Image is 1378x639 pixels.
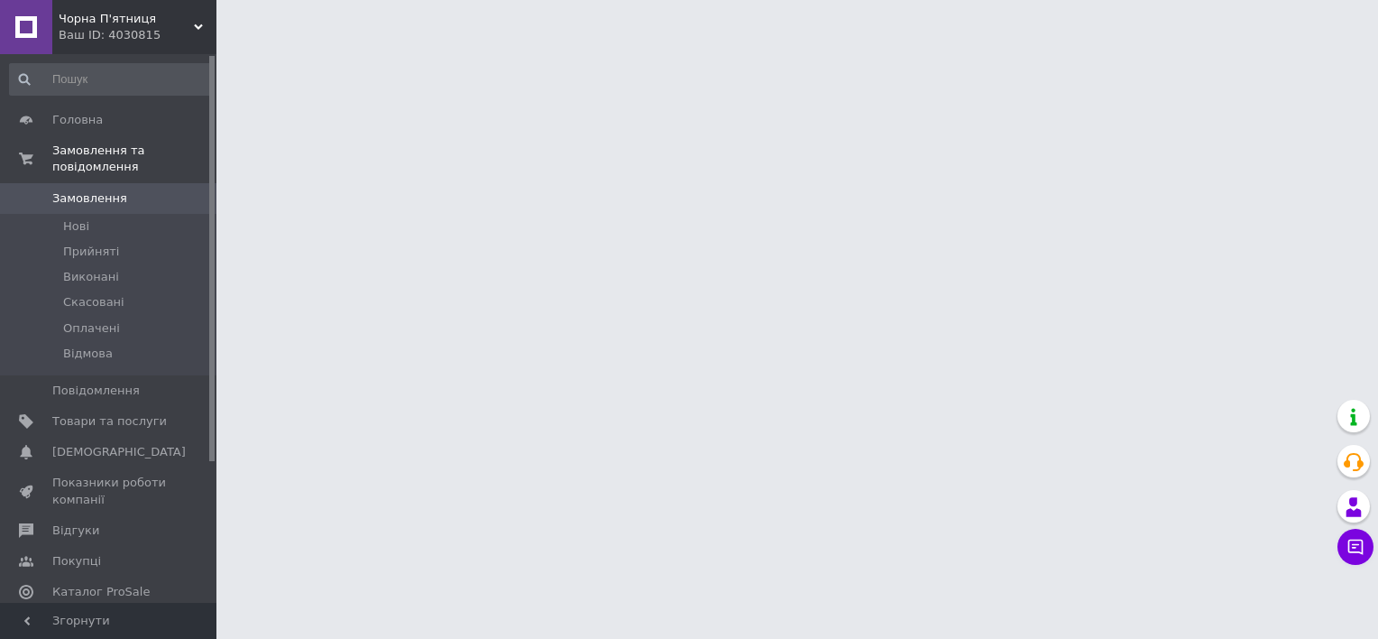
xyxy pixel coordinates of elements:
[52,383,140,399] span: Повідомлення
[63,218,89,235] span: Нові
[52,475,167,507] span: Показники роботи компанії
[63,269,119,285] span: Виконані
[1337,529,1373,565] button: Чат з покупцем
[52,553,101,570] span: Покупці
[52,143,216,175] span: Замовлення та повідомлення
[52,112,103,128] span: Головна
[52,523,99,539] span: Відгуки
[63,294,124,310] span: Скасовані
[52,444,186,460] span: [DEMOGRAPHIC_DATA]
[63,346,113,362] span: Відмова
[9,63,213,96] input: Пошук
[63,320,120,337] span: Оплачені
[59,27,216,43] div: Ваш ID: 4030815
[52,413,167,430] span: Товари та послуги
[59,11,194,27] span: Чорна П'ятниця
[63,244,119,260] span: Прийняті
[52,584,150,600] span: Каталог ProSale
[52,190,127,207] span: Замовлення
